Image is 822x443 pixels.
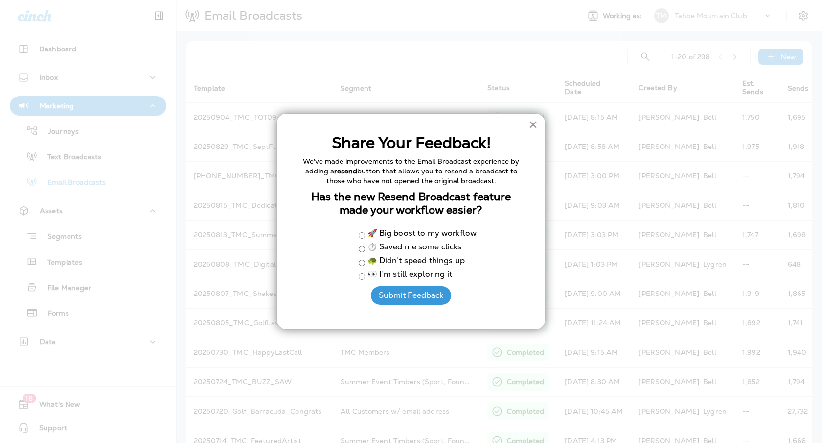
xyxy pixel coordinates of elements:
button: Submit Feedback [371,286,451,305]
label: ⏱️ Saved me some clicks [367,243,462,252]
span: We've made improvements to the Email Broadcast experience by adding a [303,157,521,175]
label: 🐢 Didn’t speed things up [367,257,465,266]
h3: Has the new Resend Broadcast feature made your workflow easier? [297,191,525,217]
span: button that allows you to resend a broadcast to those who have not opened the original broadcast. [326,167,519,185]
label: 🚀 Big boost to my workflow [367,229,477,239]
h2: Share Your Feedback! [297,133,525,152]
strong: resend [334,167,357,175]
label: 👀 I’m still exploring it [367,271,452,280]
button: Close [528,117,538,132]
